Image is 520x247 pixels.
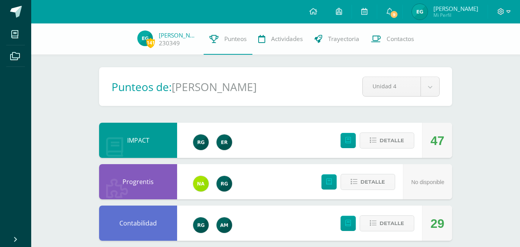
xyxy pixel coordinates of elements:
[224,35,247,43] span: Punteos
[433,5,478,13] span: [PERSON_NAME]
[387,35,414,43] span: Contactos
[146,38,155,48] span: 141
[341,174,395,190] button: Detalle
[390,10,398,19] span: 9
[112,79,172,94] h1: Punteos de:
[328,35,359,43] span: Trayectoria
[365,23,420,55] a: Contactos
[363,77,439,96] a: Unidad 4
[204,23,252,55] a: Punteos
[159,31,198,39] a: [PERSON_NAME]
[380,133,404,148] span: Detalle
[411,179,444,185] span: No disponible
[217,217,232,233] img: 6e92675d869eb295716253c72d38e6e7.png
[271,35,303,43] span: Actividades
[217,134,232,150] img: 43406b00e4edbe00e0fe2658b7eb63de.png
[159,39,180,47] a: 230349
[309,23,365,55] a: Trayectoria
[99,164,177,199] div: Progrentis
[99,123,177,158] div: IMPACT
[360,132,414,149] button: Detalle
[99,206,177,241] div: Contabilidad
[373,77,411,95] span: Unidad 4
[193,176,209,192] img: 35a337993bdd6a3ef9ef2b9abc5596bd.png
[217,176,232,192] img: 24ef3269677dd7dd963c57b86ff4a022.png
[412,4,428,20] img: a28feb5e9254d2fc6a7d08f13ef48b4c.png
[360,215,414,231] button: Detalle
[137,30,153,46] img: a28feb5e9254d2fc6a7d08f13ef48b4c.png
[433,12,478,18] span: Mi Perfil
[193,134,209,150] img: 24ef3269677dd7dd963c57b86ff4a022.png
[360,175,385,189] span: Detalle
[193,217,209,233] img: 24ef3269677dd7dd963c57b86ff4a022.png
[380,216,404,231] span: Detalle
[430,206,444,241] div: 29
[172,79,257,94] h1: [PERSON_NAME]
[430,123,444,158] div: 47
[252,23,309,55] a: Actividades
